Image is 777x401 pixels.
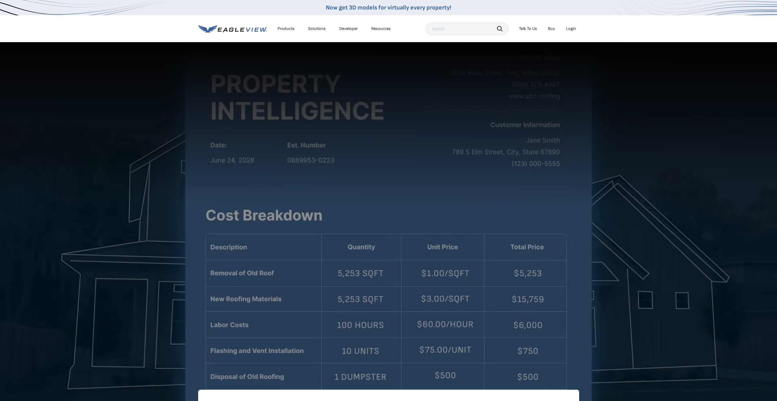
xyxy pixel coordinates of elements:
[566,26,576,31] div: Login
[308,26,326,31] div: Solutions
[278,26,295,31] div: Products
[548,26,555,31] a: Buy
[326,4,451,11] a: Now get 3D models for virtually every property!
[519,26,537,31] div: Talk To Us
[426,23,509,35] input: Search
[371,26,391,31] div: Resources
[339,26,358,31] a: Developer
